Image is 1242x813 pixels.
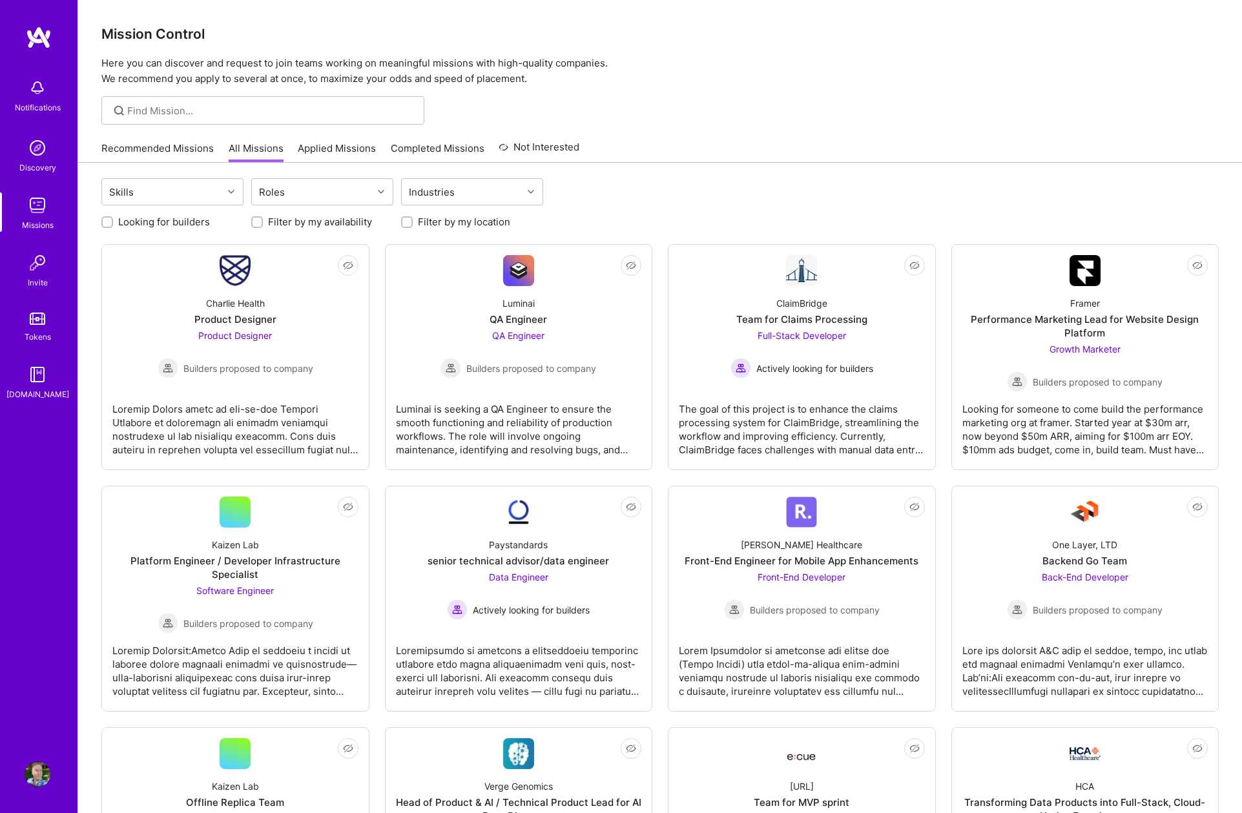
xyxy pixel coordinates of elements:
i: icon EyeClosed [909,502,920,512]
div: Lore ips dolorsit A&C adip el seddoe, tempo, inc utlab etd magnaal enimadmi VenIamqu’n exer ullam... [962,633,1208,698]
i: icon EyeClosed [909,260,920,271]
a: Recommended Missions [101,141,214,163]
i: icon SearchGrey [112,103,127,118]
div: Industries [406,183,458,201]
i: icon EyeClosed [343,743,353,754]
img: Actively looking for builders [730,358,751,378]
div: Lorem Ipsumdolor si ametconse adi elitse doe (Tempo Incidi) utla etdol-ma-aliqua enim-admini veni... [679,633,925,698]
div: Missions [22,218,54,232]
div: Invite [28,276,48,289]
div: ClaimBridge [776,296,827,310]
i: icon EyeClosed [909,743,920,754]
img: Company Logo [1070,747,1101,760]
span: Front-End Developer [758,571,845,582]
img: Company Logo [220,255,251,286]
div: Luminai [502,296,535,310]
a: Company Logo[PERSON_NAME] HealthcareFront-End Engineer for Mobile App EnhancementsFront-End Devel... [679,497,925,701]
span: Builders proposed to company [183,617,313,630]
a: Company LogoClaimBridgeTeam for Claims ProcessingFull-Stack Developer Actively looking for builde... [679,255,925,459]
i: icon EyeClosed [1192,743,1203,754]
img: logo [26,26,52,49]
i: icon EyeClosed [1192,260,1203,271]
i: icon Chevron [528,189,534,195]
a: Company LogoOne Layer, LTDBackend Go TeamBack-End Developer Builders proposed to companyBuilders ... [962,497,1208,701]
img: Builders proposed to company [440,358,461,378]
div: The goal of this project is to enhance the claims processing system for ClaimBridge, streamlining... [679,392,925,457]
div: Loremip Dolorsit:Ametco Adip el seddoeiu t incidi ut laboree dolore magnaali enimadmi ve quisnost... [112,633,358,698]
div: QA Engineer [490,313,547,326]
div: Roles [256,183,288,201]
i: icon EyeClosed [626,502,636,512]
div: Backend Go Team [1042,554,1127,568]
a: Company LogoCharlie HealthProduct DesignerProduct Designer Builders proposed to companyBuilders p... [112,255,358,459]
img: Builders proposed to company [158,613,178,633]
a: Completed Missions [391,141,484,163]
div: One Layer, LTD [1052,538,1117,551]
span: Builders proposed to company [750,603,880,617]
div: Kaizen Lab [212,538,259,551]
span: Data Engineer [489,571,548,582]
div: [DOMAIN_NAME] [6,387,69,401]
label: Filter by my location [418,215,510,229]
img: Company Logo [786,497,817,528]
img: Builders proposed to company [1007,599,1028,620]
span: Back-End Developer [1042,571,1128,582]
div: Product Designer [194,313,276,326]
i: icon EyeClosed [343,502,353,512]
img: Company Logo [503,738,534,769]
div: Platform Engineer / Developer Infrastructure Specialist [112,554,358,581]
h3: Mission Control [101,26,1219,42]
img: teamwork [25,192,50,218]
img: Builders proposed to company [1007,371,1028,392]
img: Company Logo [1070,497,1101,528]
i: icon EyeClosed [626,743,636,754]
div: Verge Genomics [484,779,553,793]
div: HCA [1075,779,1094,793]
img: Company Logo [1070,255,1101,286]
img: Company Logo [503,497,534,528]
div: Loremipsumdo si ametcons a elitseddoeiu temporinc utlabore etdo magna aliquaenimadm veni quis, no... [396,633,642,698]
img: guide book [25,362,50,387]
span: Actively looking for builders [473,603,590,617]
img: Actively looking for builders [447,599,468,620]
div: [PERSON_NAME] Healthcare [741,538,862,551]
span: Builders proposed to company [1033,375,1163,389]
img: tokens [30,313,45,325]
input: Find Mission... [127,104,415,118]
div: Front-End Engineer for Mobile App Enhancements [685,554,918,568]
div: senior technical advisor/data engineer [428,554,609,568]
div: Tokens [25,330,51,344]
div: Team for MVP sprint [754,796,849,809]
label: Filter by my availability [268,215,372,229]
div: Offline Replica Team [186,796,284,809]
span: Builders proposed to company [183,362,313,375]
img: Builders proposed to company [724,599,745,620]
div: Charlie Health [206,296,265,310]
div: Luminai is seeking a QA Engineer to ensure the smooth functioning and reliability of production w... [396,392,642,457]
div: Performance Marketing Lead for Website Design Platform [962,313,1208,340]
img: Company Logo [786,742,817,765]
span: Builders proposed to company [1033,603,1163,617]
div: Team for Claims Processing [736,313,867,326]
span: Actively looking for builders [756,362,873,375]
img: Invite [25,250,50,276]
a: Company LogoLuminaiQA EngineerQA Engineer Builders proposed to companyBuilders proposed to compan... [396,255,642,459]
span: Builders proposed to company [466,362,596,375]
div: Loremip Dolors ametc ad eli-se-doe Tempori Utlabore et doloremagn ali enimadm veniamqui nostrudex... [112,392,358,457]
img: Company Logo [786,255,817,286]
i: icon Chevron [378,189,384,195]
img: Builders proposed to company [158,358,178,378]
div: Looking for someone to come build the performance marketing org at framer. Started year at $30m a... [962,392,1208,457]
span: QA Engineer [492,330,544,341]
div: Kaizen Lab [212,779,259,793]
div: Notifications [15,101,61,114]
a: Company LogoPaystandardssenior technical advisor/data engineerData Engineer Actively looking for ... [396,497,642,701]
img: discovery [25,135,50,161]
i: icon EyeClosed [1192,502,1203,512]
img: Company Logo [503,255,534,286]
p: Here you can discover and request to join teams working on meaningful missions with high-quality ... [101,56,1219,87]
span: Product Designer [198,330,272,341]
img: bell [25,75,50,101]
label: Looking for builders [118,215,210,229]
span: Growth Marketer [1050,344,1121,355]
